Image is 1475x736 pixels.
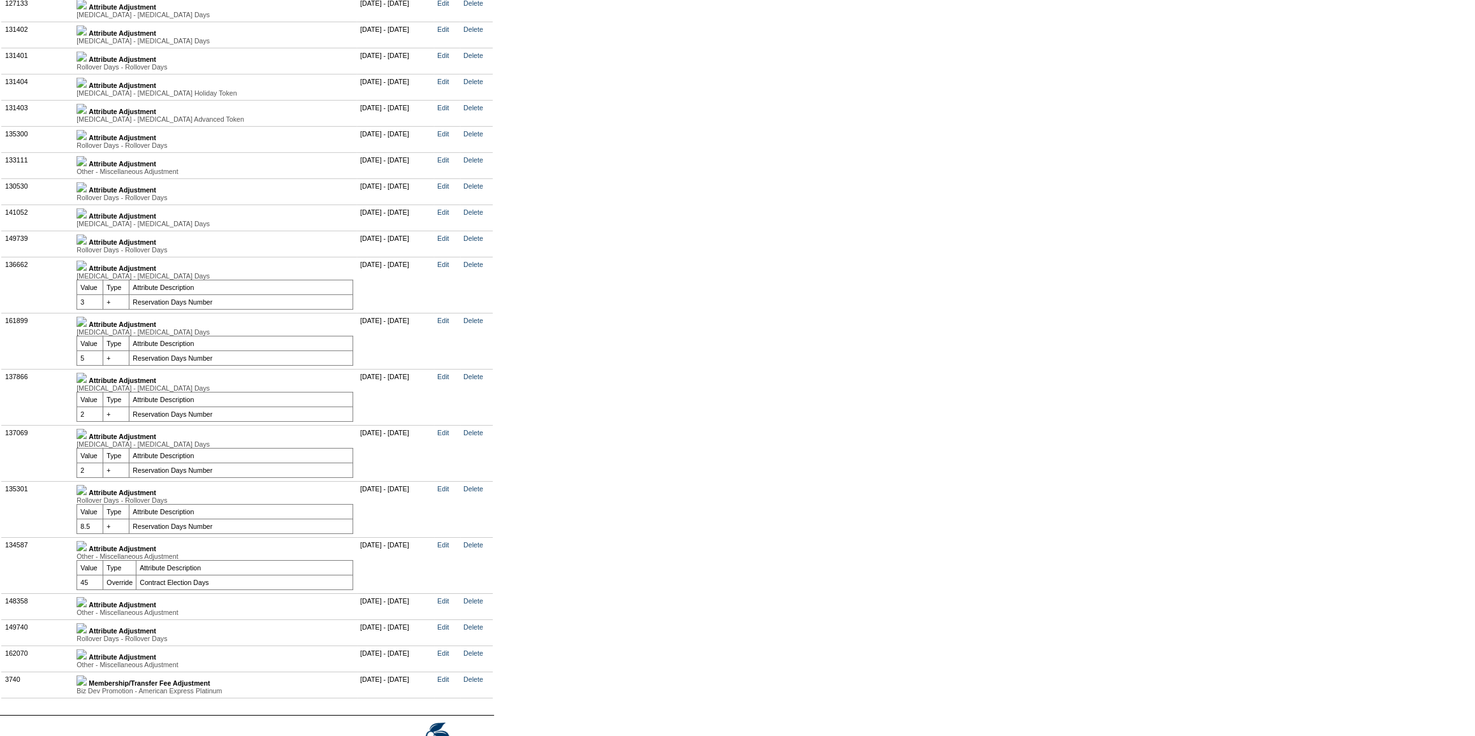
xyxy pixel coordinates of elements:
[129,350,353,365] td: Reservation Days Number
[76,11,353,18] div: [MEDICAL_DATA] - [MEDICAL_DATA] Days
[76,687,353,695] div: Biz Dev Promotion - American Express Platinum
[76,89,353,97] div: [MEDICAL_DATA] - [MEDICAL_DATA] Holiday Token
[103,519,129,533] td: +
[89,601,156,609] b: Attribute Adjustment
[76,429,87,439] img: b_minus.gif
[463,156,483,164] a: Delete
[357,369,434,425] td: [DATE] - [DATE]
[2,257,73,313] td: 136662
[76,384,353,392] div: [MEDICAL_DATA] - [MEDICAL_DATA] Days
[2,126,73,152] td: 135300
[76,37,353,45] div: [MEDICAL_DATA] - [MEDICAL_DATA] Days
[2,48,73,74] td: 131401
[2,646,73,672] td: 162070
[89,545,156,552] b: Attribute Adjustment
[357,178,434,205] td: [DATE] - [DATE]
[77,350,103,365] td: 5
[463,104,483,112] a: Delete
[129,392,353,407] td: Attribute Description
[76,156,87,166] img: b_plus.gif
[89,212,156,220] b: Attribute Adjustment
[103,392,129,407] td: Type
[103,336,129,350] td: Type
[76,317,87,327] img: b_minus.gif
[103,350,129,365] td: +
[76,25,87,36] img: b_plus.gif
[76,208,87,219] img: b_plus.gif
[437,104,449,112] a: Edit
[2,231,73,257] td: 149739
[129,294,353,309] td: Reservation Days Number
[463,317,483,324] a: Delete
[89,134,156,141] b: Attribute Adjustment
[89,55,156,63] b: Attribute Adjustment
[463,235,483,242] a: Delete
[2,593,73,619] td: 148358
[2,481,73,537] td: 135301
[76,552,353,560] div: Other - Miscellaneous Adjustment
[77,392,103,407] td: Value
[357,22,434,48] td: [DATE] - [DATE]
[357,152,434,178] td: [DATE] - [DATE]
[437,235,449,242] a: Edit
[463,541,483,549] a: Delete
[357,313,434,369] td: [DATE] - [DATE]
[437,649,449,657] a: Edit
[2,100,73,126] td: 131403
[357,48,434,74] td: [DATE] - [DATE]
[89,238,156,246] b: Attribute Adjustment
[463,25,483,33] a: Delete
[89,679,210,687] b: Membership/Transfer Fee Adjustment
[77,519,103,533] td: 8.5
[76,485,87,495] img: b_minus.gif
[76,635,353,642] div: Rollover Days - Rollover Days
[77,280,103,294] td: Value
[437,623,449,631] a: Edit
[76,261,87,271] img: b_minus.gif
[103,575,136,589] td: Override
[2,537,73,593] td: 134587
[77,407,103,421] td: 2
[103,504,129,519] td: Type
[129,336,353,350] td: Attribute Description
[103,407,129,421] td: +
[437,25,449,33] a: Edit
[437,52,449,59] a: Edit
[103,560,136,575] td: Type
[437,156,449,164] a: Edit
[463,373,483,380] a: Delete
[136,575,353,589] td: Contract Election Days
[357,646,434,672] td: [DATE] - [DATE]
[76,63,353,71] div: Rollover Days - Rollover Days
[77,336,103,350] td: Value
[76,541,87,551] img: b_minus.gif
[77,575,103,589] td: 45
[2,205,73,231] td: 141052
[463,208,483,216] a: Delete
[357,74,434,100] td: [DATE] - [DATE]
[129,407,353,421] td: Reservation Days Number
[357,537,434,593] td: [DATE] - [DATE]
[357,100,434,126] td: [DATE] - [DATE]
[463,130,483,138] a: Delete
[437,130,449,138] a: Edit
[2,178,73,205] td: 130530
[76,661,353,668] div: Other - Miscellaneous Adjustment
[76,194,353,201] div: Rollover Days - Rollover Days
[76,78,87,88] img: b_plus.gif
[76,609,353,616] div: Other - Miscellaneous Adjustment
[77,294,103,309] td: 3
[129,504,353,519] td: Attribute Description
[357,481,434,537] td: [DATE] - [DATE]
[129,448,353,463] td: Attribute Description
[357,257,434,313] td: [DATE] - [DATE]
[357,619,434,646] td: [DATE] - [DATE]
[437,182,449,190] a: Edit
[463,597,483,605] a: Delete
[76,235,87,245] img: b_plus.gif
[89,264,156,272] b: Attribute Adjustment
[437,429,449,437] a: Edit
[2,313,73,369] td: 161899
[76,220,353,227] div: [MEDICAL_DATA] - [MEDICAL_DATA] Days
[437,675,449,683] a: Edit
